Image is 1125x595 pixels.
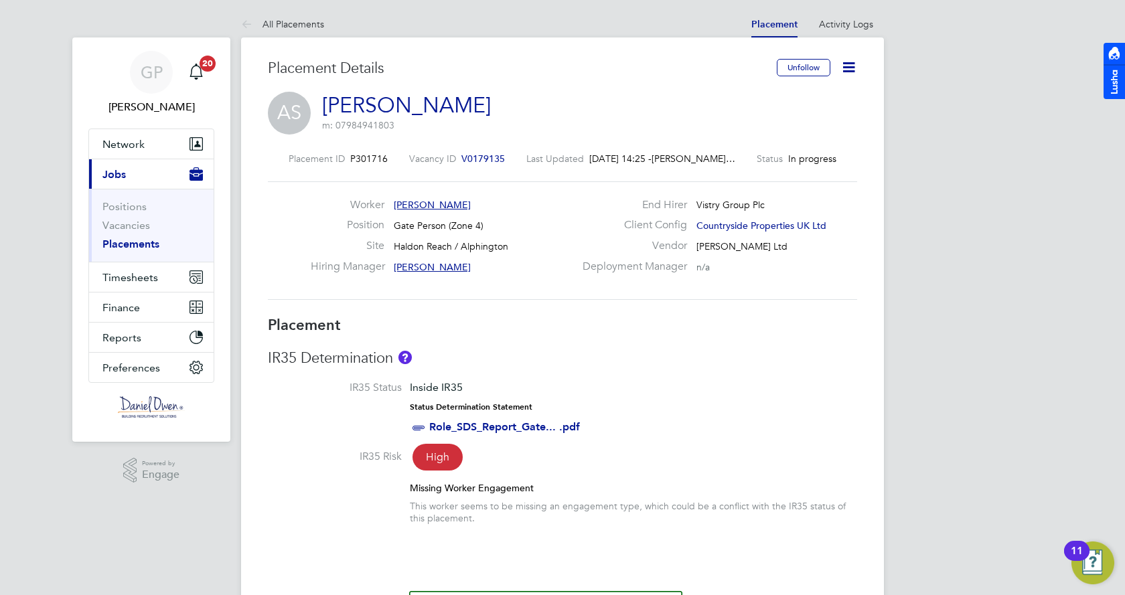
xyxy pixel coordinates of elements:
span: n/a [696,261,710,273]
span: V0179135 [461,153,505,165]
span: P301716 [350,153,388,165]
span: [PERSON_NAME] [394,261,471,273]
a: 20 [183,51,210,94]
button: Timesheets [89,262,214,292]
label: Worker [311,198,384,212]
label: Deployment Manager [575,260,687,274]
button: Reports [89,323,214,352]
label: End Hirer [575,198,687,212]
a: [PERSON_NAME] [322,92,491,118]
button: Unfollow [777,59,830,76]
span: Preferences [102,361,160,374]
div: This worker seems to be missing an engagement type, which could be a conflict with the IR35 statu... [410,500,857,524]
span: Engage [142,469,179,481]
a: Vacancies [102,219,150,232]
span: GP [141,64,163,81]
strong: Status Determination Statement [410,402,532,412]
button: Open Resource Center, 11 new notifications [1071,541,1114,584]
button: Finance [89,292,214,322]
span: 20 [200,56,216,72]
a: All Placements [241,18,324,30]
span: [PERSON_NAME]… [652,153,735,165]
span: In progress [788,153,836,165]
a: Activity Logs [819,18,873,30]
a: GP[PERSON_NAME] [88,51,214,115]
h3: Placement Details [268,59,767,78]
span: Vistry Group Plc [696,199,765,211]
label: Status [757,153,783,165]
span: Gemma Phillips [88,99,214,115]
span: [DATE] 14:25 - [589,153,652,165]
div: Jobs [89,189,214,262]
span: Countryside Properties UK Ltd [696,220,826,232]
label: Placement ID [289,153,345,165]
button: Network [89,129,214,159]
label: Client Config [575,218,687,232]
label: IR35 Status [268,381,402,395]
a: Placement [751,19,798,30]
span: Powered by [142,458,179,469]
span: Inside IR35 [410,381,463,394]
span: Timesheets [102,271,158,284]
span: AS [268,92,311,135]
span: Jobs [102,168,126,181]
div: 11 [1071,551,1083,568]
h3: IR35 Determination [268,349,857,368]
label: Vendor [575,239,687,253]
span: Network [102,138,145,151]
label: Vacancy ID [409,153,456,165]
button: Jobs [89,159,214,189]
span: Finance [102,301,140,314]
span: Reports [102,331,141,344]
a: Powered byEngage [123,458,180,483]
span: [PERSON_NAME] [394,199,471,211]
a: Placements [102,238,159,250]
a: Go to home page [88,396,214,418]
label: Position [311,218,384,232]
span: [PERSON_NAME] Ltd [696,240,787,252]
div: Missing Worker Engagement [410,482,857,494]
nav: Main navigation [72,37,230,442]
b: Placement [268,316,341,334]
a: Positions [102,200,147,213]
label: IR35 Risk [268,450,402,464]
label: Last Updated [526,153,584,165]
img: danielowen-logo-retina.png [118,396,185,418]
button: Preferences [89,353,214,382]
span: Gate Person (Zone 4) [394,220,483,232]
label: Hiring Manager [311,260,384,274]
span: Haldon Reach / Alphington [394,240,508,252]
label: Site [311,239,384,253]
span: High [412,444,463,471]
a: Role_SDS_Report_Gate... .pdf [429,420,580,433]
span: m: 07984941803 [322,119,394,131]
button: About IR35 [398,351,412,364]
